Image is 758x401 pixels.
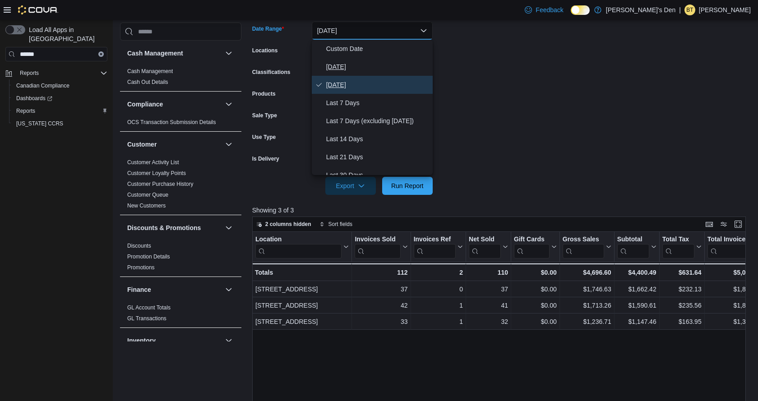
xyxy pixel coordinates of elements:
[326,79,429,90] span: [DATE]
[98,51,104,57] button: Clear input
[413,284,462,295] div: 0
[16,107,35,115] span: Reports
[20,69,39,77] span: Reports
[127,49,183,58] h3: Cash Management
[127,181,194,187] a: Customer Purchase History
[18,5,58,14] img: Cova
[563,284,611,295] div: $1,746.63
[686,5,693,15] span: BT
[255,284,349,295] div: [STREET_ADDRESS]
[413,235,455,244] div: Invoices Ref
[326,134,429,144] span: Last 14 Days
[13,80,73,91] a: Canadian Compliance
[120,66,241,91] div: Cash Management
[699,5,751,15] p: [PERSON_NAME]
[127,119,216,125] a: OCS Transaction Submission Details
[326,43,429,54] span: Custom Date
[413,300,462,311] div: 1
[355,267,407,278] div: 112
[127,170,186,176] a: Customer Loyalty Points
[563,317,611,327] div: $1,236.71
[255,317,349,327] div: [STREET_ADDRESS]
[13,93,107,104] span: Dashboards
[127,242,151,249] span: Discounts
[514,317,557,327] div: $0.00
[617,235,649,258] div: Subtotal
[252,25,284,32] label: Date Range
[13,118,107,129] span: Washington CCRS
[127,203,166,209] a: New Customers
[127,253,170,260] span: Promotion Details
[127,223,222,232] button: Discounts & Promotions
[127,140,222,149] button: Customer
[326,97,429,108] span: Last 7 Days
[562,235,611,258] button: Gross Sales
[2,67,111,79] button: Reports
[255,235,349,258] button: Location
[312,40,433,175] div: Select listbox
[127,304,171,311] span: GL Account Totals
[662,300,701,311] div: $235.56
[617,300,656,311] div: $1,590.61
[252,69,291,76] label: Classifications
[679,5,681,15] p: |
[413,317,462,327] div: 1
[127,315,166,322] a: GL Transactions
[413,267,462,278] div: 2
[514,235,550,244] div: Gift Cards
[413,235,462,258] button: Invoices Ref
[469,300,508,311] div: 41
[16,68,42,78] button: Reports
[469,317,508,327] div: 32
[617,317,656,327] div: $1,147.46
[331,177,370,195] span: Export
[255,300,349,311] div: [STREET_ADDRESS]
[13,106,39,116] a: Reports
[606,5,675,15] p: [PERSON_NAME]'s Den
[223,48,234,59] button: Cash Management
[127,315,166,322] span: GL Transactions
[127,68,173,75] span: Cash Management
[127,79,168,85] a: Cash Out Details
[127,285,151,294] h3: Finance
[265,221,311,228] span: 2 columns hidden
[16,82,69,89] span: Canadian Compliance
[127,192,168,198] a: Customer Queue
[355,235,400,244] div: Invoices Sold
[16,95,52,102] span: Dashboards
[120,240,241,277] div: Discounts & Promotions
[127,264,155,271] a: Promotions
[707,235,754,258] div: Total Invoiced
[120,157,241,215] div: Customer
[469,235,501,258] div: Net Sold
[252,47,278,54] label: Locations
[328,221,352,228] span: Sort fields
[9,79,111,92] button: Canadian Compliance
[127,49,222,58] button: Cash Management
[127,202,166,209] span: New Customers
[127,100,222,109] button: Compliance
[562,235,604,244] div: Gross Sales
[223,284,234,295] button: Finance
[704,219,715,230] button: Keyboard shortcuts
[521,1,567,19] a: Feedback
[253,219,315,230] button: 2 columns hidden
[684,5,695,15] div: Brittany Thomas
[469,235,508,258] button: Net Sold
[9,117,111,130] button: [US_STATE] CCRS
[562,267,611,278] div: $4,696.60
[127,180,194,188] span: Customer Purchase History
[223,222,234,233] button: Discounts & Promotions
[707,235,754,244] div: Total Invoiced
[326,61,429,72] span: [DATE]
[127,119,216,126] span: OCS Transaction Submission Details
[120,117,241,131] div: Compliance
[127,159,179,166] span: Customer Activity List
[312,22,433,40] button: [DATE]
[5,63,107,153] nav: Complex example
[252,134,276,141] label: Use Type
[617,284,656,295] div: $1,662.42
[9,105,111,117] button: Reports
[127,140,157,149] h3: Customer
